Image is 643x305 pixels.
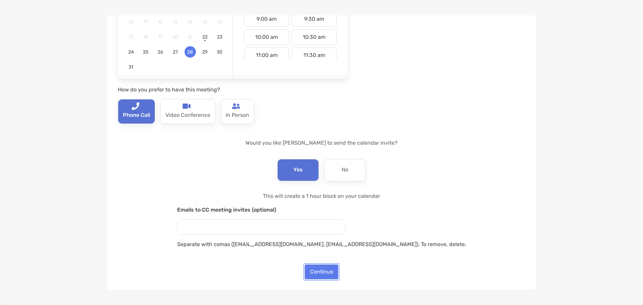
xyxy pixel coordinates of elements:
span: 12 [155,19,166,25]
span: 30 [214,49,225,55]
span: 13 [169,19,181,25]
div: 9:30 am [292,11,337,27]
p: Would you like [PERSON_NAME] to send the calendar invite? [118,139,525,147]
span: (optional) [252,207,276,213]
span: 19 [155,34,166,40]
span: 29 [199,49,211,55]
div: 10:00 am [244,29,289,45]
span: 15 [199,19,211,25]
span: 17 [125,34,137,40]
span: 28 [185,49,196,55]
p: Separate with comas ([EMAIL_ADDRESS][DOMAIN_NAME], [EMAIL_ADDRESS][DOMAIN_NAME]). To remove, delete. [177,240,466,248]
p: Video Conference [165,110,210,121]
span: 22 [199,34,211,40]
span: 11 [140,19,151,25]
p: No [342,165,348,175]
span: 14 [185,19,196,25]
span: 26 [155,49,166,55]
span: 24 [125,49,137,55]
div: 11:30 am [292,48,337,63]
span: 10 [125,19,137,25]
p: How do you prefer to have this meeting? [118,85,348,94]
div: 11:00 am [244,48,289,63]
button: Continue [305,264,338,279]
span: 16 [214,19,225,25]
img: type-call [131,102,139,110]
span: 18 [140,34,151,40]
span: 21 [185,34,196,40]
span: 23 [214,34,225,40]
span: 25 [140,49,151,55]
span: 27 [169,49,181,55]
p: Emails to CC meeting invites [177,206,466,214]
img: type-call [183,102,191,110]
div: 9:00 am [244,11,289,27]
p: This will create a 1 hour block on your calendar [177,192,466,200]
p: Phone Call [123,110,150,121]
p: Yes [293,165,303,175]
img: type-call [232,102,240,110]
p: In Person [226,110,249,121]
span: 20 [169,34,181,40]
span: 31 [125,64,137,70]
div: 10:30 am [292,29,337,45]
